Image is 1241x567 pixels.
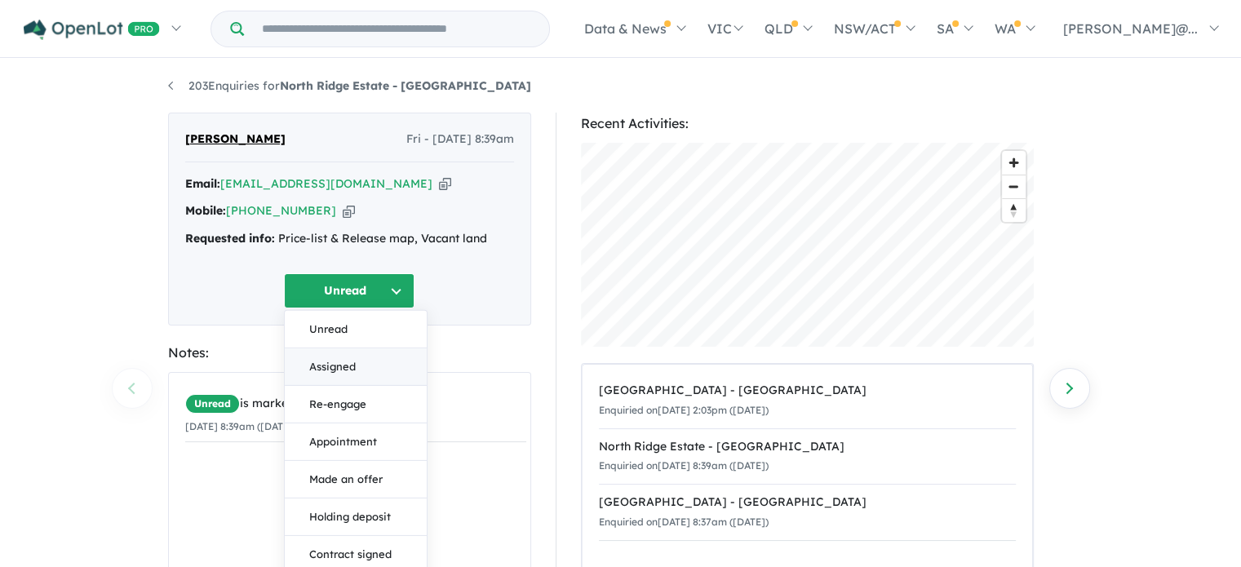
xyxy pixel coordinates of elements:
[280,78,531,93] strong: North Ridge Estate - [GEOGRAPHIC_DATA]
[185,394,240,414] span: Unread
[581,143,1034,347] canvas: Map
[599,459,769,472] small: Enquiried on [DATE] 8:39am ([DATE])
[599,493,1016,512] div: [GEOGRAPHIC_DATA] - [GEOGRAPHIC_DATA]
[185,229,514,249] div: Price-list & Release map, Vacant land
[220,176,432,191] a: [EMAIL_ADDRESS][DOMAIN_NAME]
[285,311,427,348] button: Unread
[1002,151,1026,175] button: Zoom in
[168,78,531,93] a: 203Enquiries forNorth Ridge Estate - [GEOGRAPHIC_DATA]
[185,203,226,218] strong: Mobile:
[285,498,427,536] button: Holding deposit
[185,231,275,246] strong: Requested info:
[599,428,1016,485] a: North Ridge Estate - [GEOGRAPHIC_DATA]Enquiried on[DATE] 8:39am ([DATE])
[226,203,336,218] a: [PHONE_NUMBER]
[185,130,286,149] span: [PERSON_NAME]
[1002,199,1026,222] span: Reset bearing to north
[285,386,427,423] button: Re-engage
[185,394,526,414] div: is marked.
[168,77,1074,96] nav: breadcrumb
[168,342,531,364] div: Notes:
[247,11,546,47] input: Try estate name, suburb, builder or developer
[1002,198,1026,222] button: Reset bearing to north
[599,404,769,416] small: Enquiried on [DATE] 2:03pm ([DATE])
[185,420,296,432] small: [DATE] 8:39am ([DATE])
[599,373,1016,429] a: [GEOGRAPHIC_DATA] - [GEOGRAPHIC_DATA]Enquiried on[DATE] 2:03pm ([DATE])
[599,437,1016,457] div: North Ridge Estate - [GEOGRAPHIC_DATA]
[581,113,1034,135] div: Recent Activities:
[1002,175,1026,198] button: Zoom out
[406,130,514,149] span: Fri - [DATE] 8:39am
[599,381,1016,401] div: [GEOGRAPHIC_DATA] - [GEOGRAPHIC_DATA]
[599,484,1016,541] a: [GEOGRAPHIC_DATA] - [GEOGRAPHIC_DATA]Enquiried on[DATE] 8:37am ([DATE])
[439,175,451,193] button: Copy
[599,516,769,528] small: Enquiried on [DATE] 8:37am ([DATE])
[284,273,414,308] button: Unread
[185,176,220,191] strong: Email:
[343,202,355,219] button: Copy
[1063,20,1198,37] span: [PERSON_NAME]@...
[285,461,427,498] button: Made an offer
[285,423,427,461] button: Appointment
[285,348,427,386] button: Assigned
[24,20,160,40] img: Openlot PRO Logo White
